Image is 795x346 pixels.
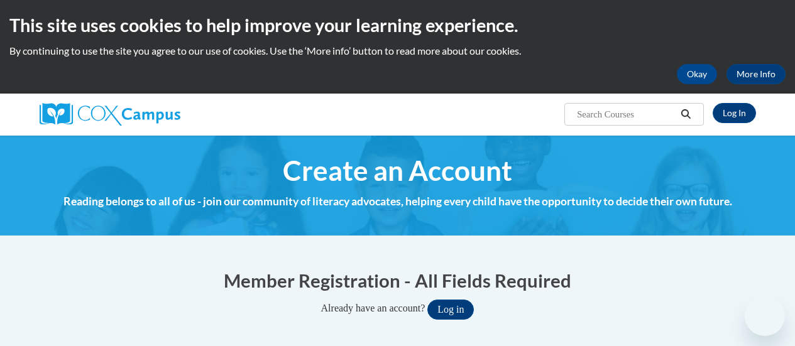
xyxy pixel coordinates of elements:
h2: This site uses cookies to help improve your learning experience. [9,13,786,38]
button: Search [676,107,695,122]
img: Cox Campus [40,103,180,126]
iframe: Button to launch messaging window [745,296,785,336]
a: More Info [726,64,786,84]
button: Log in [427,300,474,320]
h1: Member Registration - All Fields Required [40,268,756,293]
button: Okay [677,64,717,84]
h4: Reading belongs to all of us - join our community of literacy advocates, helping every child have... [40,193,756,210]
p: By continuing to use the site you agree to our use of cookies. Use the ‘More info’ button to read... [9,44,786,58]
span: Create an Account [283,154,512,187]
span: Already have an account? [321,303,425,313]
input: Search Courses [576,107,676,122]
a: Log In [713,103,756,123]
